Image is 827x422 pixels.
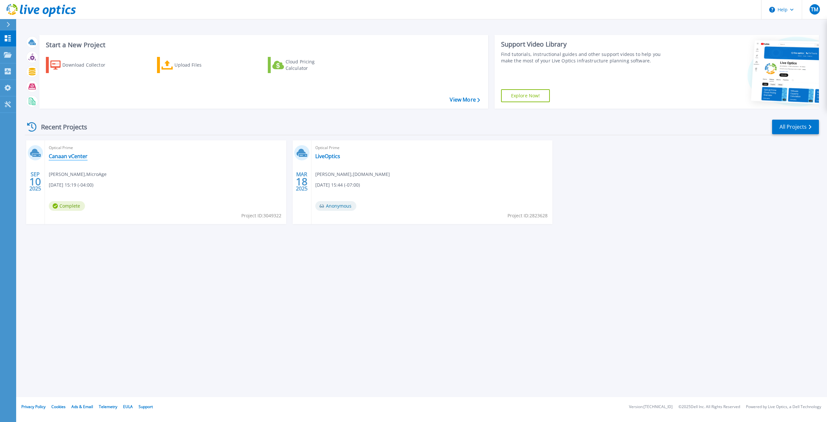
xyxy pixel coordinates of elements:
[501,89,550,102] a: Explore Now!
[629,405,673,409] li: Version: [TECHNICAL_ID]
[29,170,41,193] div: SEP 2025
[296,179,308,184] span: 18
[46,57,118,73] a: Download Collector
[678,405,740,409] li: © 2025 Dell Inc. All Rights Reserved
[746,405,821,409] li: Powered by Live Optics, a Dell Technology
[501,40,669,49] div: Support Video Library
[51,404,66,409] a: Cookies
[268,57,340,73] a: Cloud Pricing Calculator
[296,170,308,193] div: MAR 2025
[139,404,153,409] a: Support
[49,153,88,159] a: Canaan vCenter
[25,119,96,135] div: Recent Projects
[49,171,107,178] span: [PERSON_NAME] , MicroAge
[315,181,360,189] span: [DATE] 15:44 (-07:00)
[811,7,818,12] span: TM
[315,144,549,151] span: Optical Prime
[286,59,337,71] div: Cloud Pricing Calculator
[49,201,85,211] span: Complete
[123,404,133,409] a: EULA
[157,57,229,73] a: Upload Files
[62,59,114,71] div: Download Collector
[508,212,548,219] span: Project ID: 2823628
[49,181,93,189] span: [DATE] 15:19 (-04:00)
[501,51,669,64] div: Find tutorials, instructional guides and other support videos to help you make the most of your L...
[174,59,226,71] div: Upload Files
[29,179,41,184] span: 10
[241,212,281,219] span: Project ID: 3049322
[21,404,46,409] a: Privacy Policy
[315,153,340,159] a: LiveOptics
[772,120,819,134] a: All Projects
[49,144,282,151] span: Optical Prime
[450,97,480,103] a: View More
[46,41,480,49] h3: Start a New Project
[71,404,93,409] a: Ads & Email
[315,201,356,211] span: Anonymous
[99,404,117,409] a: Telemetry
[315,171,390,178] span: [PERSON_NAME] , [DOMAIN_NAME]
